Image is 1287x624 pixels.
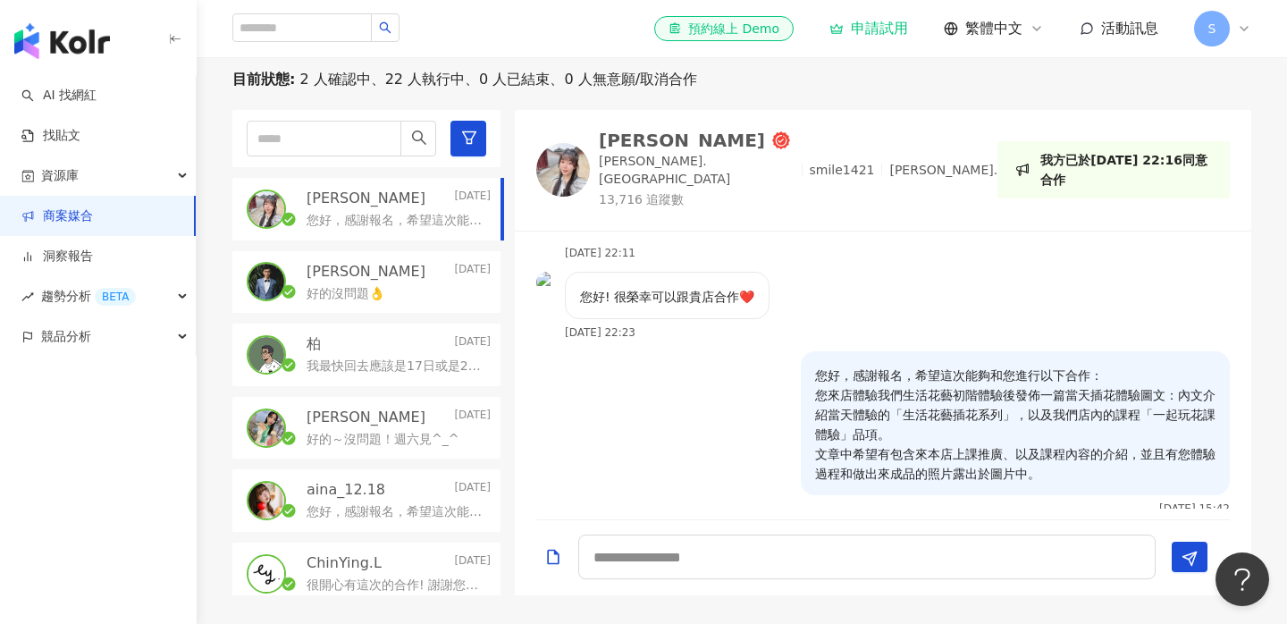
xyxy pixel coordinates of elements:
[461,130,477,146] span: filter
[454,553,491,573] p: [DATE]
[307,285,384,303] p: 好的沒問題👌
[810,162,875,180] p: smile1421
[669,20,779,38] div: 預約線上 Demo
[307,189,425,208] p: [PERSON_NAME]
[454,262,491,282] p: [DATE]
[1172,542,1207,572] button: Send
[21,87,97,105] a: searchAI 找網紅
[536,143,590,197] img: KOL Avatar
[654,16,794,41] a: 預約線上 Demo
[95,288,136,306] div: BETA
[307,212,484,230] p: 您好，感謝報名，希望這次能夠和您進行以下合作： 您來店體驗我們生活花藝初階體驗後發佈一篇當天插花體驗圖文：內文介紹當天體驗的「生活花藝插花系列」，以及我們店內的課程「一起玩花課體驗」品項。 文章...
[248,556,284,592] img: KOL Avatar
[454,480,491,500] p: [DATE]
[599,191,997,209] p: 13,716 追蹤數
[889,162,997,180] p: [PERSON_NAME].
[599,131,765,149] div: [PERSON_NAME]
[307,262,425,282] p: [PERSON_NAME]
[307,553,382,573] p: ChinYing.L
[815,366,1215,484] p: 您好，感謝報名，希望這次能夠和您進行以下合作： 您來店體驗我們生活花藝初階體驗後發佈一篇當天插花體驗圖文：內文介紹當天體驗的「生活花藝插花系列」，以及我們店內的課程「一起玩花課體驗」品項。 文章...
[565,247,635,259] p: [DATE] 22:11
[454,408,491,427] p: [DATE]
[232,70,295,89] p: 目前狀態 :
[454,189,491,208] p: [DATE]
[307,334,321,354] p: 柏
[307,408,425,427] p: [PERSON_NAME]
[307,503,484,521] p: 您好，感謝報名，希望這次能夠和您進行以下合作： 來店體驗我們初階鮮花體驗後發佈一篇當天插花體驗圖文：內文介紹我們教室「生活花藝插花系列」，以及提及我們一千元左右的一起玩花課體驗品項。 文章中希望...
[41,156,79,196] span: 資源庫
[829,20,908,38] a: 申請試用
[307,431,458,449] p: 好的～沒問題！週六見^_^
[411,130,427,146] span: search
[536,131,997,209] a: KOL Avatar[PERSON_NAME][PERSON_NAME]. [GEOGRAPHIC_DATA]smile1421[PERSON_NAME].13,716 追蹤數
[544,535,562,578] button: Add a file
[14,23,110,59] img: logo
[248,191,284,227] img: KOL Avatar
[454,334,491,354] p: [DATE]
[599,153,795,188] p: [PERSON_NAME]. [GEOGRAPHIC_DATA]
[295,70,697,89] span: 2 人確認中、22 人執行中、0 人已結束、0 人無意願/取消合作
[1215,552,1269,606] iframe: Help Scout Beacon - Open
[536,272,558,293] img: KOL Avatar
[41,276,136,316] span: 趨勢分析
[248,264,284,299] img: KOL Avatar
[248,410,284,446] img: KOL Avatar
[379,21,391,34] span: search
[21,127,80,145] a: 找貼文
[21,291,34,303] span: rise
[1159,502,1230,515] p: [DATE] 15:42
[1040,150,1212,190] p: 我方已於[DATE] 22:16同意合作
[1101,20,1158,37] span: 活動訊息
[307,358,484,375] p: 我最快回去應該是17日或是23, 24日，細節可以加我的line 跟我討論 linborui，謝謝
[21,248,93,266] a: 洞察報告
[248,483,284,519] img: KOL Avatar
[965,19,1022,38] span: 繁體中文
[307,577,484,594] p: 很開心有這次的合作! 謝謝您讓我有機會嘗試插花😊 雖然會買花回家擺, 但大部分都是單一品種或搭配一個葉材, 比較少有機會可以一次接觸到這麼多種類, 要觀察、考慮的面向也和單一品種差異很多, 過程...
[41,316,91,357] span: 競品分析
[580,287,754,307] p: 您好! 很榮幸可以跟貴店合作❤️
[248,337,284,373] img: KOL Avatar
[565,326,635,339] p: [DATE] 22:23
[307,480,385,500] p: aina_12.18
[21,207,93,225] a: 商案媒合
[1208,19,1216,38] span: S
